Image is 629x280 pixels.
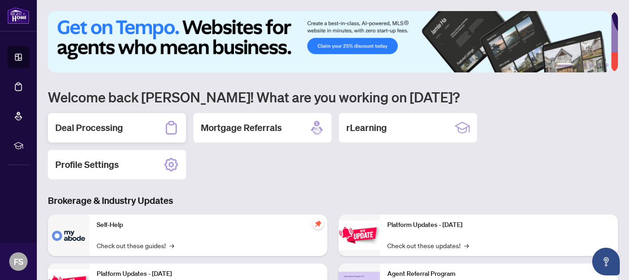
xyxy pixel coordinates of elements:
[97,220,320,230] p: Self-Help
[590,63,594,67] button: 4
[97,240,174,250] a: Check out these guides!→
[169,240,174,250] span: →
[55,158,119,171] h2: Profile Settings
[48,88,618,106] h1: Welcome back [PERSON_NAME]! What are you working on [DATE]?
[338,220,380,250] img: Platform Updates - June 23, 2025
[97,269,320,279] p: Platform Updates - [DATE]
[576,63,579,67] button: 2
[464,240,469,250] span: →
[55,121,123,134] h2: Deal Processing
[387,240,469,250] a: Check out these updates!→
[7,7,29,24] img: logo
[598,63,601,67] button: 5
[201,121,282,134] h2: Mortgage Referrals
[48,11,611,72] img: Slide 0
[605,63,609,67] button: 6
[14,255,23,268] span: FS
[48,194,618,207] h3: Brokerage & Industry Updates
[557,63,572,67] button: 1
[387,220,611,230] p: Platform Updates - [DATE]
[387,269,611,279] p: Agent Referral Program
[592,248,620,275] button: Open asap
[583,63,587,67] button: 3
[346,121,387,134] h2: rLearning
[48,214,89,256] img: Self-Help
[313,218,324,229] span: pushpin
